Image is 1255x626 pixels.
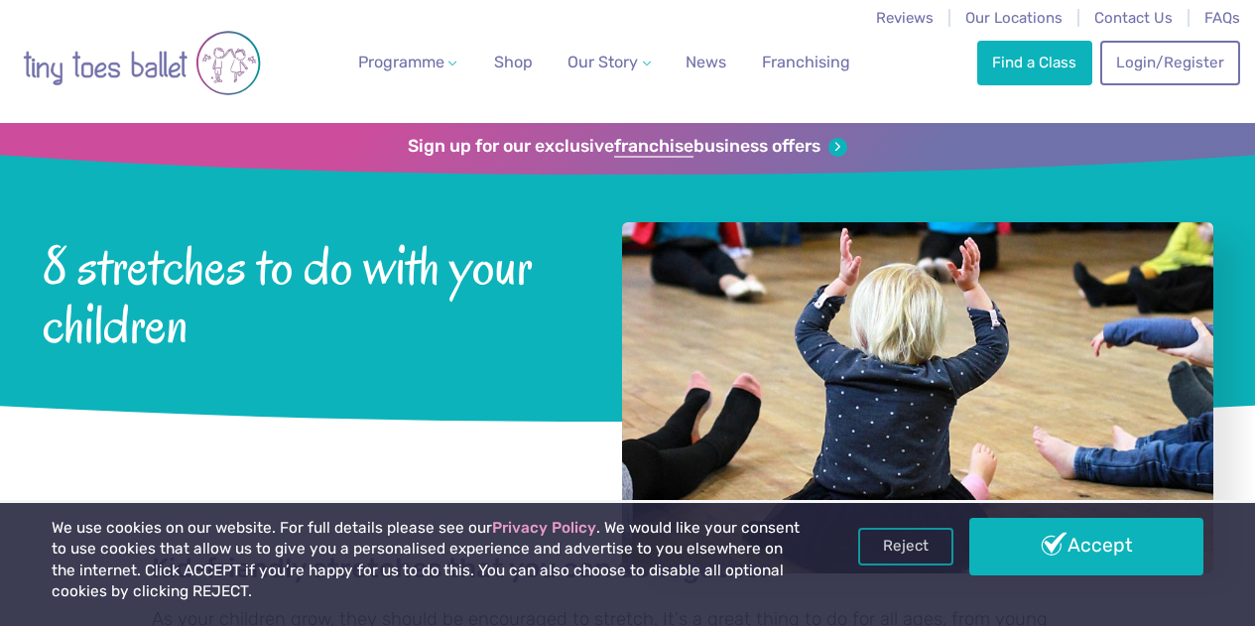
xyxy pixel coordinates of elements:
[762,53,850,71] span: Franchising
[23,13,261,113] img: tiny toes ballet
[876,9,934,27] a: Reviews
[494,53,533,71] span: Shop
[567,53,638,71] span: Our Story
[43,231,569,353] span: 8 stretches to do with your children
[1100,41,1239,84] a: Login/Register
[686,53,726,71] span: News
[486,43,541,82] a: Shop
[965,9,1063,27] a: Our Locations
[858,528,953,565] a: Reject
[1094,9,1173,27] a: Contact Us
[350,43,465,82] a: Programme
[560,43,659,82] a: Our Story
[977,41,1092,84] a: Find a Class
[52,518,801,603] p: We use cookies on our website. For full details please see our . We would like your consent to us...
[1204,9,1240,27] a: FAQs
[408,136,847,158] a: Sign up for our exclusivefranchisebusiness offers
[969,518,1203,575] a: Accept
[614,136,693,158] strong: franchise
[492,519,596,537] a: Privacy Policy
[754,43,858,82] a: Franchising
[358,53,444,71] span: Programme
[678,43,734,82] a: News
